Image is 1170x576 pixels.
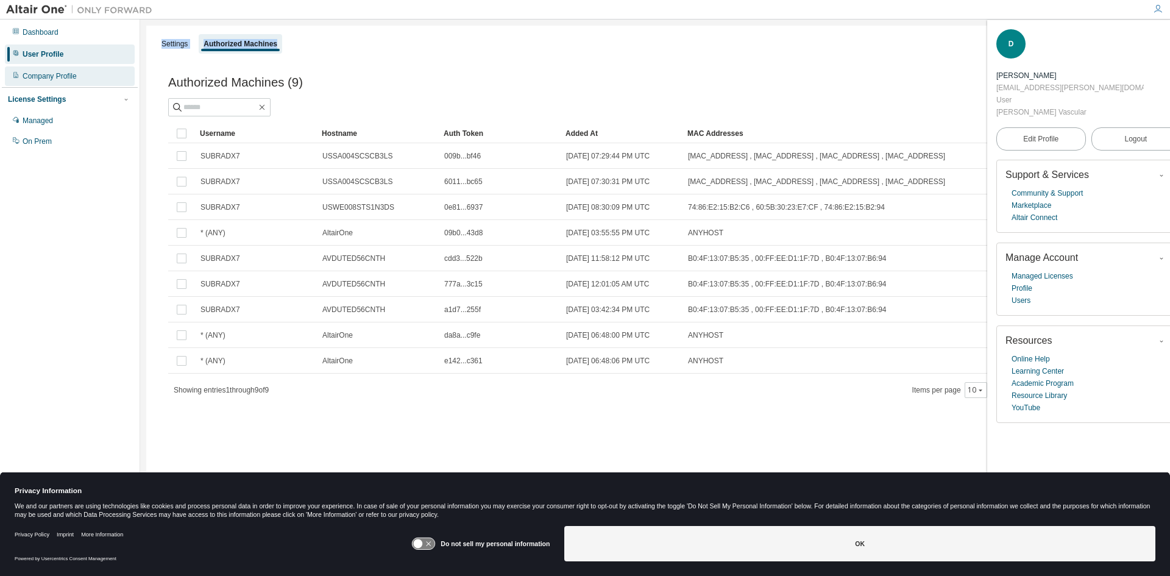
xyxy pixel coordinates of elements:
[1012,389,1067,402] a: Resource Library
[200,228,225,238] span: * (ANY)
[688,305,887,315] span: B0:4F:13:07:B5:35 , 00:FF:EE:D1:1F:7D , B0:4F:13:07:B6:94
[996,69,1144,82] div: Dhananjay Subramaniam
[322,356,353,366] span: AltairOne
[687,124,1014,143] div: MAC Addresses
[322,177,392,187] span: USSA004SCSCB3LS
[996,82,1144,94] div: [EMAIL_ADDRESS][PERSON_NAME][DOMAIN_NAME]
[1012,402,1040,414] a: YouTube
[566,254,650,263] span: [DATE] 11:58:12 PM UTC
[168,76,303,90] span: Authorized Machines (9)
[444,124,556,143] div: Auth Token
[688,177,945,187] span: [MAC_ADDRESS] , [MAC_ADDRESS] , [MAC_ADDRESS] , [MAC_ADDRESS]
[688,228,723,238] span: ANYHOST
[6,4,158,16] img: Altair One
[566,151,650,161] span: [DATE] 07:29:44 PM UTC
[996,127,1086,151] a: Edit Profile
[1012,377,1074,389] a: Academic Program
[1012,270,1073,282] a: Managed Licenses
[566,177,650,187] span: [DATE] 07:30:31 PM UTC
[912,382,987,398] span: Items per page
[174,386,269,394] span: Showing entries 1 through 9 of 9
[1012,353,1050,365] a: Online Help
[688,254,887,263] span: B0:4F:13:07:B5:35 , 00:FF:EE:D1:1F:7D , B0:4F:13:07:B6:94
[566,228,650,238] span: [DATE] 03:55:55 PM UTC
[322,279,385,289] span: AVDUTED56CNTH
[1009,40,1014,48] span: D
[1023,134,1058,144] span: Edit Profile
[1012,187,1083,199] a: Community & Support
[1012,212,1057,224] a: Altair Connect
[1012,294,1030,307] a: Users
[444,254,483,263] span: cdd3...522b
[8,94,66,104] div: License Settings
[204,39,277,49] div: Authorized Machines
[161,39,188,49] div: Settings
[1005,252,1078,263] span: Manage Account
[444,228,483,238] span: 09b0...43d8
[23,137,52,146] div: On Prem
[200,177,240,187] span: SUBRADX7
[444,305,481,315] span: a1d7...255f
[566,356,650,366] span: [DATE] 06:48:06 PM UTC
[444,279,483,289] span: 777a...3c15
[444,356,483,366] span: e142...c361
[996,94,1144,106] div: User
[322,330,353,340] span: AltairOne
[23,49,63,59] div: User Profile
[566,202,650,212] span: [DATE] 08:30:09 PM UTC
[566,330,650,340] span: [DATE] 06:48:00 PM UTC
[200,279,240,289] span: SUBRADX7
[23,71,77,81] div: Company Profile
[200,202,240,212] span: SUBRADX7
[23,27,58,37] div: Dashboard
[200,356,225,366] span: * (ANY)
[1012,365,1064,377] a: Learning Center
[444,151,481,161] span: 009b...bf46
[1005,169,1089,180] span: Support & Services
[200,330,225,340] span: * (ANY)
[322,151,392,161] span: USSA004SCSCB3LS
[566,279,650,289] span: [DATE] 12:01:05 AM UTC
[200,124,312,143] div: Username
[444,177,483,187] span: 6011...bc65
[996,106,1144,118] div: [PERSON_NAME] Vascular
[322,228,353,238] span: AltairOne
[444,202,483,212] span: 0e81...6937
[23,116,53,126] div: Managed
[200,254,240,263] span: SUBRADX7
[1124,133,1147,145] span: Logout
[688,279,887,289] span: B0:4F:13:07:B5:35 , 00:FF:EE:D1:1F:7D , B0:4F:13:07:B6:94
[200,151,240,161] span: SUBRADX7
[688,356,723,366] span: ANYHOST
[566,305,650,315] span: [DATE] 03:42:34 PM UTC
[200,305,240,315] span: SUBRADX7
[688,151,945,161] span: [MAC_ADDRESS] , [MAC_ADDRESS] , [MAC_ADDRESS] , [MAC_ADDRESS]
[1005,335,1052,346] span: Resources
[565,124,678,143] div: Added At
[322,202,394,212] span: USWE008STS1N3DS
[1012,282,1032,294] a: Profile
[688,330,723,340] span: ANYHOST
[1012,199,1051,212] a: Marketplace
[322,124,434,143] div: Hostname
[322,305,385,315] span: AVDUTED56CNTH
[444,330,480,340] span: da8a...c9fe
[688,202,885,212] span: 74:86:E2:15:B2:C6 , 60:5B:30:23:E7:CF , 74:86:E2:15:B2:94
[322,254,385,263] span: AVDUTED56CNTH
[968,385,984,395] button: 10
